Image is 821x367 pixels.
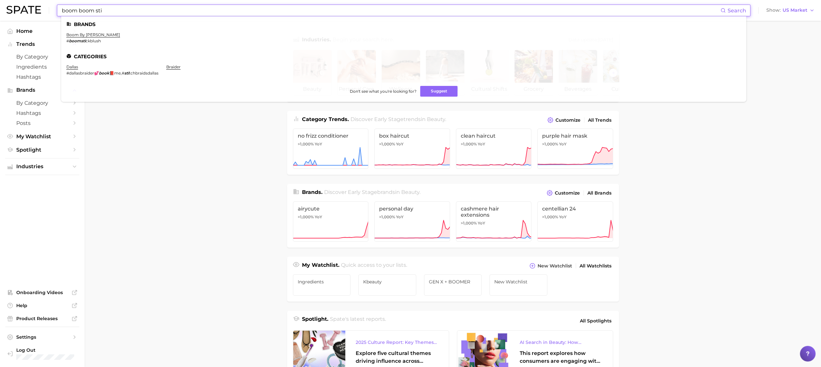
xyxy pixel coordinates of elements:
[429,279,477,284] span: GEN X + BOOMER
[298,142,314,146] span: >1,000%
[545,188,581,197] button: Customize
[461,221,477,225] span: >1,000%
[401,189,419,195] span: beauty
[66,32,120,37] a: boom by [PERSON_NAME]
[587,190,611,196] span: All Brands
[5,301,79,310] a: Help
[16,110,68,116] span: Hashtags
[546,116,582,125] button: Customize
[69,38,86,43] em: boomsti
[396,214,404,220] span: YoY
[528,261,573,270] button: New Watchlist
[5,98,79,108] a: by Category
[5,345,79,362] a: Log out. Currently logged in with e-mail ashley.yukech@ros.com.
[16,147,68,153] span: Spotlight
[5,131,79,142] a: My Watchlist
[374,129,450,169] a: box haircut>1,000% YoY
[315,142,322,147] span: YoY
[424,274,482,296] a: GEN X + BOOMER
[86,38,101,43] span: ckblush
[298,214,314,219] span: >1,000%
[379,206,445,212] span: personal day
[5,39,79,49] button: Trends
[456,129,532,169] a: clean haircut>1,000% YoY
[427,116,445,122] span: beauty
[5,145,79,155] a: Spotlight
[16,41,68,47] span: Trends
[520,349,602,365] div: This report explores how consumers are engaging with AI-powered search tools — and what it means ...
[461,133,527,139] span: clean haircut
[461,206,527,218] span: cashmere hair extensions
[66,71,99,75] span: #dallasbraider💕
[538,263,572,269] span: New Watchlist
[379,214,395,219] span: >1,000%
[5,52,79,62] a: by Category
[16,100,68,106] span: by Category
[61,5,720,16] input: Search here for a brand, industry, or ingredient
[765,6,816,15] button: ShowUS Market
[5,288,79,297] a: Onboarding Videos
[555,190,580,196] span: Customize
[783,8,807,12] span: US Market
[542,206,608,212] span: centellian 24
[456,201,532,242] a: cashmere hair extensions>1,000% YoY
[66,54,741,59] li: Categories
[363,279,411,284] span: kbeauty
[379,142,395,146] span: >1,000%
[293,274,351,296] a: Ingredients
[66,71,158,75] div: ,
[420,86,458,97] button: Suggest
[16,347,74,353] span: Log Out
[66,38,69,43] span: #
[302,315,328,326] h1: Spotlight.
[542,142,558,146] span: >1,000%
[330,315,386,326] h2: Spate's latest reports.
[578,262,613,270] a: All Watchlists
[580,263,611,269] span: All Watchlists
[293,201,369,242] a: airycute>1,000% YoY
[5,72,79,82] a: Hashtags
[586,116,613,125] a: All Trends
[559,214,567,220] span: YoY
[5,26,79,36] a: Home
[356,338,438,346] div: 2025 Culture Report: Key Themes That Are Shaping Consumer Demand
[379,133,445,139] span: box haircut
[122,71,124,75] span: #
[396,142,404,147] span: YoY
[537,201,613,242] a: centellian 24>1,000% YoY
[302,189,322,195] span: Brands .
[16,164,68,170] span: Industries
[16,120,68,126] span: Posts
[5,118,79,128] a: Posts
[298,279,346,284] span: Ingredients
[293,129,369,169] a: no frizz conditioner>1,000% YoY
[16,334,68,340] span: Settings
[374,201,450,242] a: personal day>1,000% YoY
[5,62,79,72] a: Ingredients
[542,214,558,219] span: >1,000%
[302,261,339,270] h1: My Watchlist.
[461,142,477,146] span: >1,000%
[578,315,613,326] a: All Spotlights
[129,71,158,75] span: tchbraidsdallas
[7,6,41,14] img: SPATE
[5,314,79,323] a: Product Releases
[99,71,109,75] em: book
[766,8,781,12] span: Show
[298,133,364,139] span: no frizz conditioner
[324,189,420,195] span: Discover Early Stage brands in .
[16,133,68,140] span: My Watchlist
[537,129,613,169] a: purple hair mask>1,000% YoY
[16,28,68,34] span: Home
[5,162,79,171] button: Industries
[302,116,349,122] span: Category Trends .
[16,54,68,60] span: by Category
[349,89,416,94] span: Don't see what you're looking for?
[16,290,68,295] span: Onboarding Videos
[555,117,581,123] span: Customize
[588,117,611,123] span: All Trends
[5,85,79,95] button: Brands
[109,71,121,75] span: 📕me
[728,7,746,14] span: Search
[315,214,322,220] span: YoY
